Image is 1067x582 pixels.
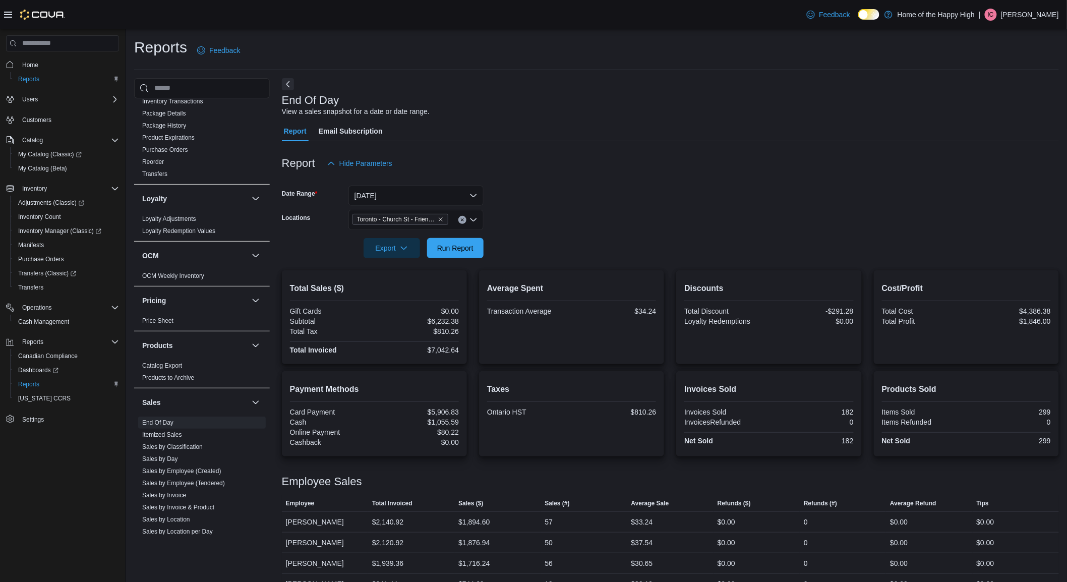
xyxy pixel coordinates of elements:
span: Sales by Location [142,515,190,523]
span: My Catalog (Beta) [14,162,119,174]
span: Transfers [18,283,43,292]
h2: Average Spent [487,282,656,295]
a: Home [18,59,42,71]
button: Products [142,340,248,351]
span: My Catalog (Beta) [18,164,67,172]
span: Catalog [18,134,119,146]
div: 299 [968,408,1051,416]
span: Inventory Transactions [142,97,203,105]
div: [PERSON_NAME] [282,533,368,553]
a: My Catalog (Beta) [14,162,71,174]
h3: Loyalty [142,194,167,204]
button: Users [2,92,123,106]
button: Hide Parameters [323,153,396,173]
span: Toronto - Church St - Friendly Stranger [357,214,436,224]
span: Sales (#) [545,499,569,507]
a: Manifests [14,239,48,251]
p: [PERSON_NAME] [1001,9,1059,21]
span: Manifests [14,239,119,251]
a: Inventory Manager (Classic) [14,225,105,237]
button: Reports [10,72,123,86]
div: $0.00 [890,557,908,569]
div: $0.00 [890,516,908,528]
button: Inventory [2,182,123,196]
div: $2,140.92 [372,516,403,528]
span: Loyalty Adjustments [142,215,196,223]
button: [US_STATE] CCRS [10,391,123,405]
div: $30.65 [631,557,653,569]
div: Cash [290,418,373,426]
span: IC [988,9,994,21]
div: 0 [968,418,1051,426]
h2: Discounts [684,282,853,295]
div: Transaction Average [487,307,570,315]
span: Canadian Compliance [14,350,119,362]
span: Cash Management [14,316,119,328]
h3: Sales [142,397,161,408]
button: Products [250,339,262,352]
button: Pricing [250,295,262,307]
div: [PERSON_NAME] [282,553,368,573]
span: Employee [286,499,315,507]
button: Loyalty [250,193,262,205]
div: Card Payment [290,408,373,416]
div: 50 [545,537,553,549]
span: Average Refund [890,499,936,507]
span: Dashboards [14,364,119,376]
button: Cash Management [10,315,123,329]
a: Adjustments (Classic) [10,196,123,210]
a: Inventory Manager (Classic) [10,224,123,238]
span: End Of Day [142,419,173,427]
div: $6,232.38 [376,317,459,325]
a: Feedback [803,5,854,25]
span: Dashboards [18,366,58,374]
label: Locations [282,214,311,222]
div: View a sales snapshot for a date or date range. [282,106,430,117]
button: Sales [250,396,262,409]
div: Total Discount [684,307,767,315]
a: End Of Day [142,419,173,426]
a: Sales by Day [142,455,178,462]
button: Purchase Orders [10,252,123,266]
button: Export [364,238,420,258]
span: Inventory Count [14,211,119,223]
a: Sales by Invoice [142,492,186,499]
span: OCM Weekly Inventory [142,272,204,280]
a: Loyalty Adjustments [142,215,196,222]
button: Settings [2,412,123,426]
span: Home [18,59,119,71]
span: Run Report [437,243,473,253]
span: Inventory Count [18,213,61,221]
span: Sales by Invoice [142,491,186,499]
div: 0 [804,516,808,528]
div: $37.54 [631,537,653,549]
div: $1,939.36 [372,557,403,569]
span: Sales by Classification [142,443,203,451]
div: $0.00 [376,438,459,446]
span: Purchase Orders [142,146,188,154]
span: Canadian Compliance [18,352,78,360]
a: Catalog Export [142,362,182,369]
span: Feedback [209,45,240,55]
div: $5,906.83 [376,408,459,416]
button: Transfers [10,280,123,295]
div: $1,876.94 [458,537,490,549]
div: $0.00 [977,557,994,569]
button: Remove Toronto - Church St - Friendly Stranger from selection in this group [438,216,444,222]
button: Inventory Count [10,210,123,224]
div: Invoices Sold [684,408,767,416]
a: Transfers [14,281,47,294]
strong: Net Sold [684,437,713,445]
a: Package History [142,122,186,129]
h3: Report [282,157,315,169]
a: Sales by Classification [142,443,203,450]
p: | [979,9,981,21]
a: Reports [14,378,43,390]
span: Refunds ($) [718,499,751,507]
h2: Payment Methods [290,383,459,395]
div: Ontario HST [487,408,570,416]
span: Products to Archive [142,374,194,382]
a: Transfers (Classic) [10,266,123,280]
span: Feedback [819,10,850,20]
